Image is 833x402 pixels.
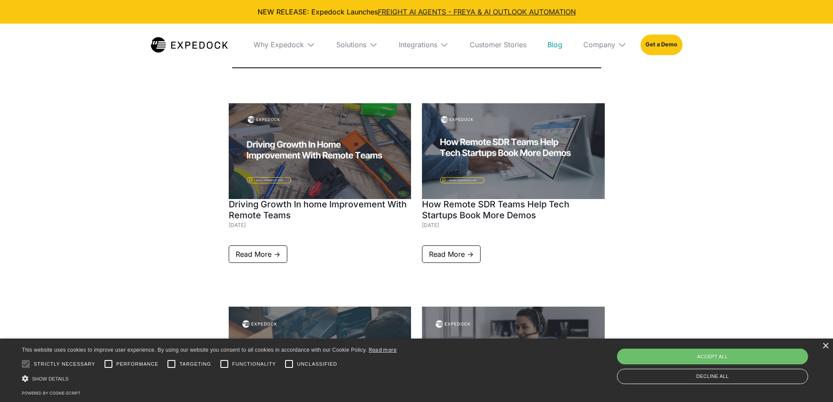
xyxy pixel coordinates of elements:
span: Unclassified [297,360,337,368]
span: Performance [116,360,159,368]
span: This website uses cookies to improve user experience. By using our website you consent to all coo... [22,347,367,353]
span: Functionality [232,360,276,368]
span: Show details [32,376,69,381]
a: Powered by cookie-script [22,391,80,395]
iframe: Chat Widget [687,308,833,402]
h1: How Remote SDR Teams Help Tech Startups Book More Demos [422,199,605,221]
a: FREIGHT AI AGENTS - FREYA & AI OUTLOOK AUTOMATION [378,7,576,16]
div: Company [583,40,615,49]
div: Why Expedock [247,24,322,66]
a: Read More -> [422,245,481,263]
div: Integrations [392,24,456,66]
div: Solutions [336,40,366,49]
h1: Driving Growth In home Improvement With Remote Teams [229,199,411,221]
div: NEW RELEASE: Expedock Launches [7,7,826,17]
a: Read More -> [229,245,287,263]
div: Company [576,24,634,66]
div: Accept all [617,349,808,364]
span: Strictly necessary [34,360,95,368]
div: [DATE] [229,221,411,230]
div: Integrations [399,40,437,49]
a: Get a Demo [641,35,682,55]
a: Read more [369,346,397,353]
a: Blog [540,24,569,66]
div: Decline all [617,369,808,384]
span: Targeting [179,360,211,368]
div: Why Expedock [254,40,304,49]
div: Show details [22,374,397,383]
div: [DATE] [422,221,605,230]
a: Customer Stories [463,24,533,66]
div: Solutions [329,24,385,66]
